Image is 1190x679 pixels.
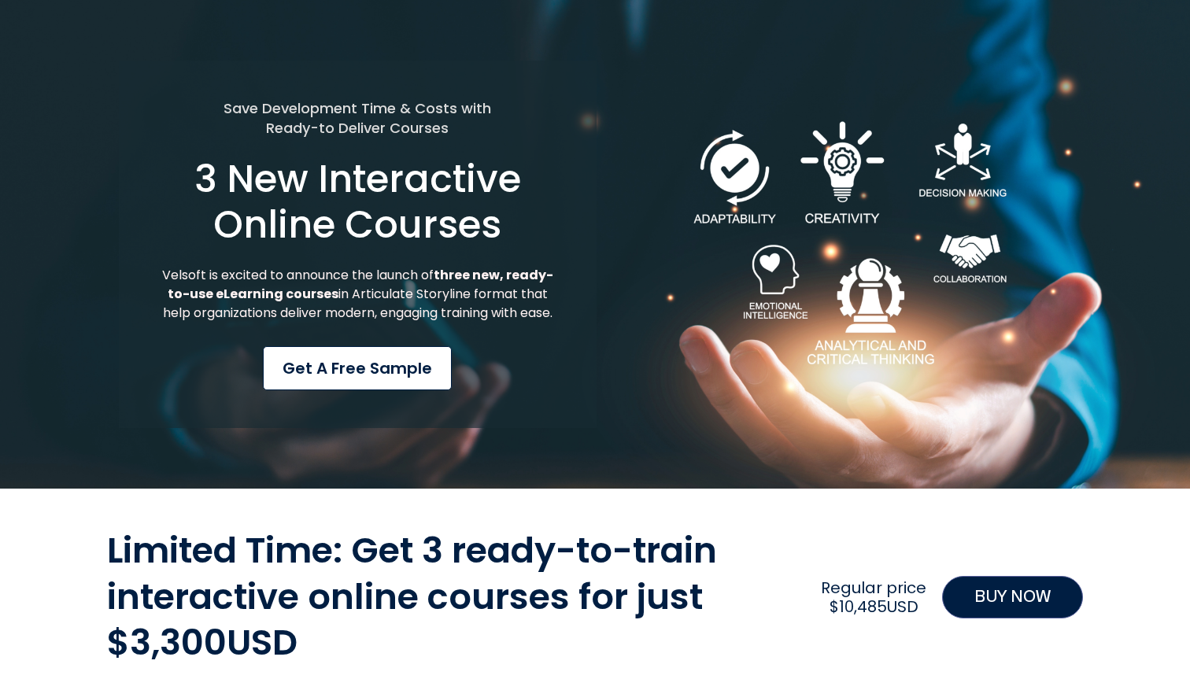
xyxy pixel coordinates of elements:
h2: Limited Time: Get 3 ready-to-train interactive online courses for just $3,300USD [107,528,806,666]
span: BUY NOW [974,585,1051,610]
h5: Save Development Time & Costs with Ready-to Deliver Courses [157,98,559,138]
h2: Regular price $10,485USD [814,578,934,616]
a: BUY NOW [942,576,1083,618]
p: Velsoft is excited to announce the launch of in Articulate Storyline format that help organizatio... [157,266,559,323]
span: Get a Free Sample [283,356,432,380]
h1: 3 New Interactive Online Courses [157,157,559,247]
strong: three new, ready-to-use eLearning courses [168,266,553,303]
a: Get a Free Sample [263,346,452,390]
